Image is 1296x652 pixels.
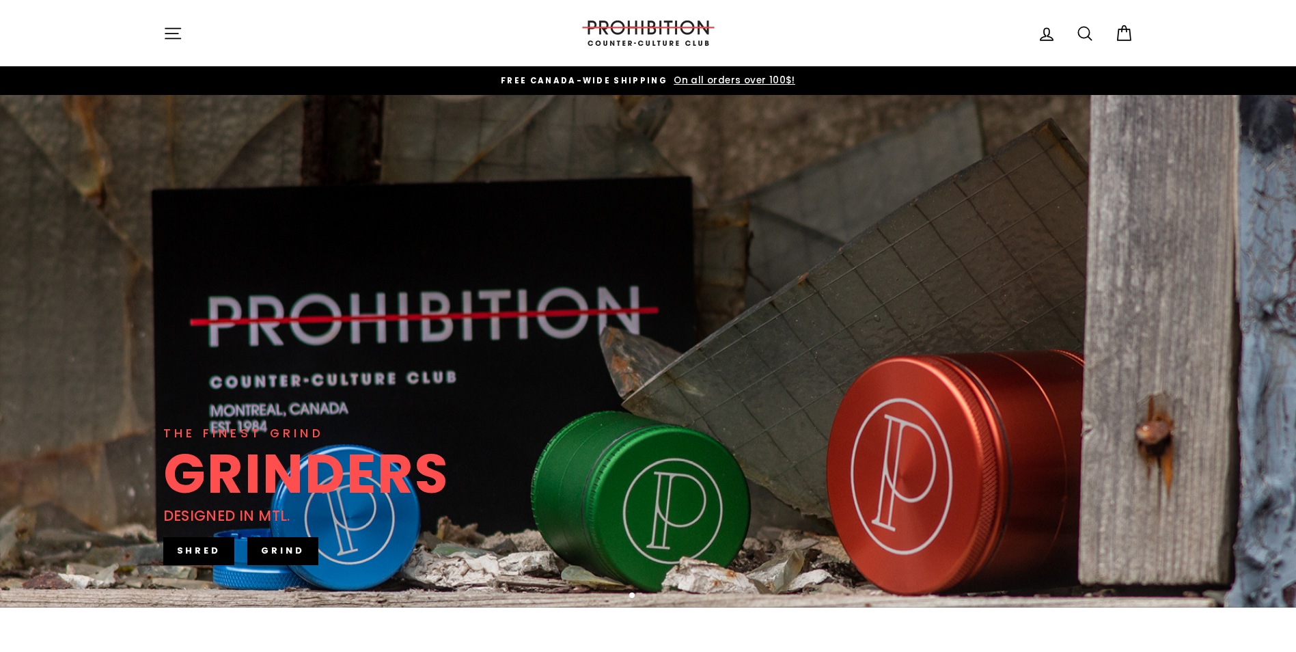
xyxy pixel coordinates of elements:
button: 3 [652,593,659,600]
span: FREE CANADA-WIDE SHIPPING [501,75,667,86]
button: 4 [663,593,670,600]
button: 2 [642,593,648,600]
a: FREE CANADA-WIDE SHIPPING On all orders over 100$! [167,73,1130,88]
a: SHRED [163,537,235,565]
button: 1 [629,593,636,599]
div: GRINDERS [163,446,449,501]
div: DESIGNED IN MTL. [163,504,290,527]
img: PROHIBITION COUNTER-CULTURE CLUB [580,21,717,46]
span: On all orders over 100$! [670,74,795,87]
a: GRIND [247,537,318,565]
div: THE FINEST GRIND [163,424,324,443]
